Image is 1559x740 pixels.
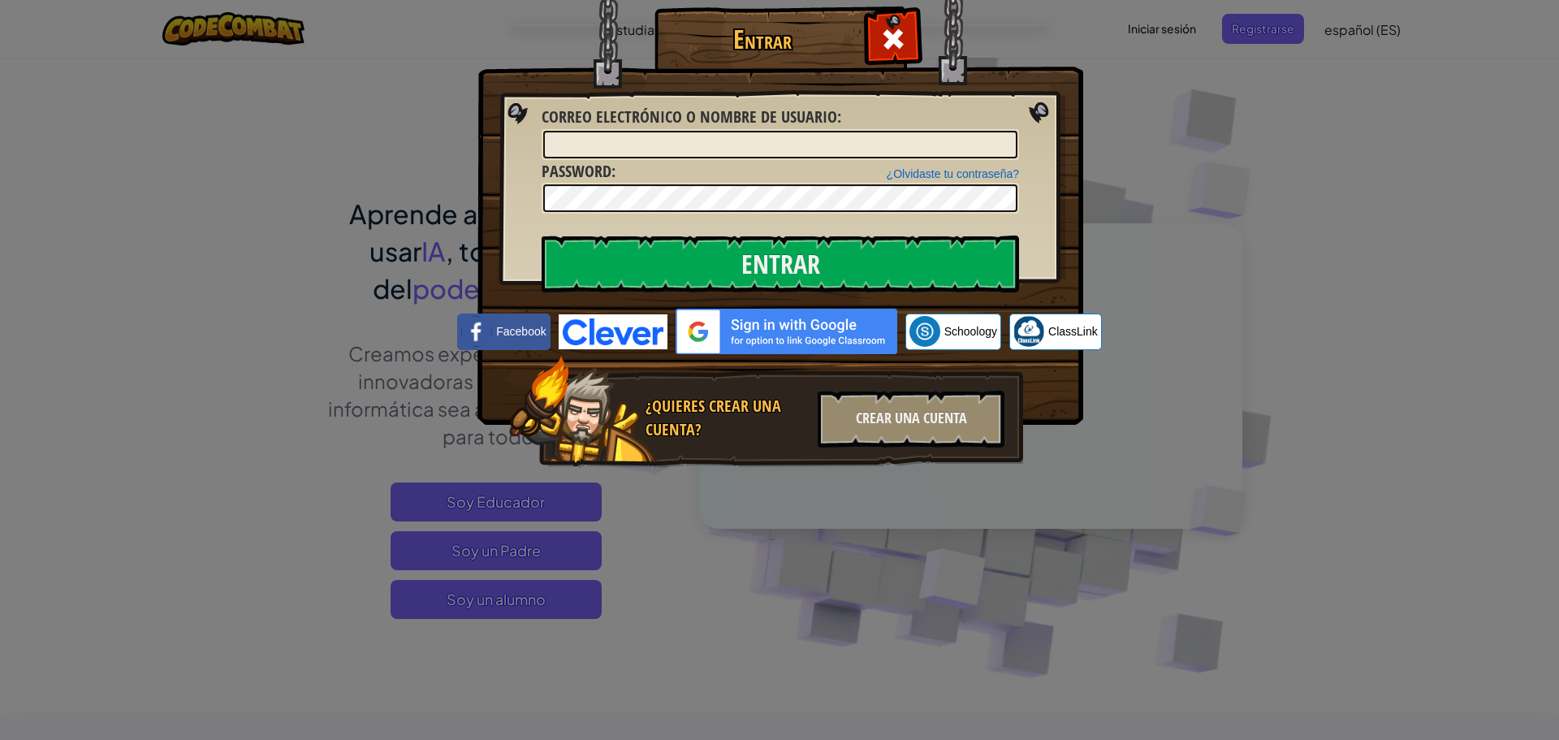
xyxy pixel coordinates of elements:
h1: Entrar [659,25,866,54]
div: ¿Quieres crear una cuenta? [646,395,808,441]
span: ClassLink [1048,323,1098,340]
img: classlink-logo-small.png [1013,316,1044,347]
a: ¿Olvidaste tu contraseña? [887,167,1019,180]
span: Schoology [944,323,997,340]
span: Password [542,160,611,182]
div: Crear una cuenta [818,391,1004,448]
input: Entrar [542,236,1019,292]
img: schoology.png [909,316,940,347]
img: clever-logo-blue.png [559,314,667,349]
img: facebook_small.png [461,316,492,347]
label: : [542,106,841,129]
span: Correo electrónico o nombre de usuario [542,106,837,128]
label: : [542,160,615,184]
span: Facebook [496,323,546,340]
img: gplus_sso_button2.svg [676,309,897,354]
